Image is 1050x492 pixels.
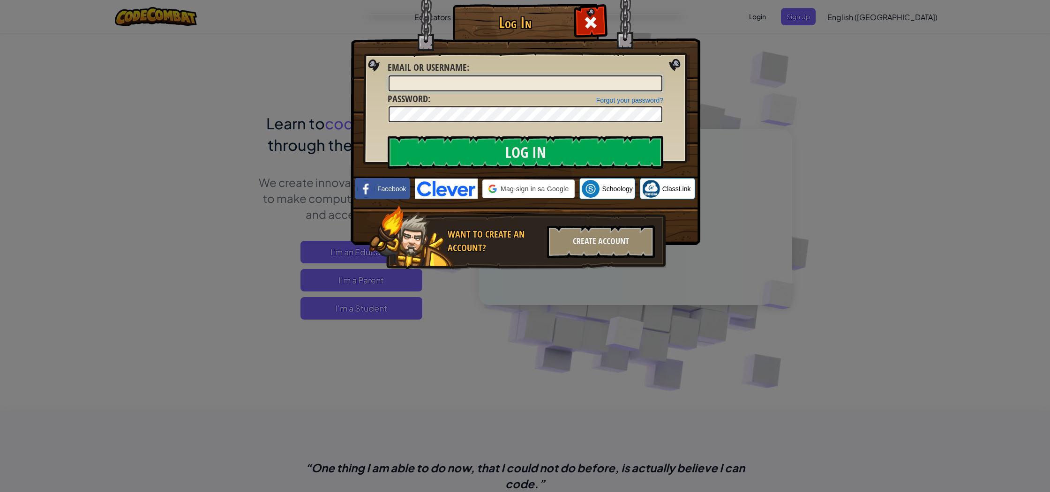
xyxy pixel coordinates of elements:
[388,61,469,75] label: :
[448,228,541,254] div: Want to create an account?
[377,184,406,194] span: Facebook
[415,179,478,199] img: clever-logo-blue.png
[642,180,660,198] img: classlink-logo-small.png
[547,225,655,258] div: Create Account
[596,97,663,104] a: Forgot your password?
[388,61,467,74] span: Email or Username
[662,184,691,194] span: ClassLink
[455,15,575,31] h1: Log In
[357,180,375,198] img: facebook_small.png
[388,92,430,106] label: :
[501,184,569,194] span: Mag-sign in sa Google
[582,180,600,198] img: schoology.png
[602,184,632,194] span: Schoology
[388,136,663,169] input: Log In
[388,92,428,105] span: Password
[482,179,575,198] div: Mag-sign in sa Google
